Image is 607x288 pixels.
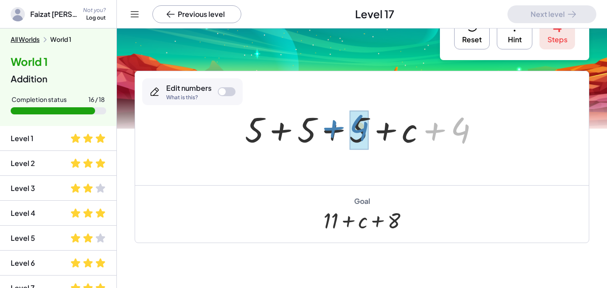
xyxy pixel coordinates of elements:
div: Level 1 [11,133,33,144]
div: Level 6 [11,258,35,268]
div: What is this? [166,95,212,100]
button: Previous level [152,5,241,23]
div: Addition [11,73,106,85]
div: Completion status [12,96,67,104]
span: Level 17 [355,7,394,22]
button: Reset [454,14,490,49]
div: Level 5 [11,233,35,243]
div: Edit numbers [166,83,212,93]
div: Level 4 [11,208,35,219]
div: 4 [553,19,562,33]
div: Steps [547,35,567,45]
button: Hint [497,14,532,49]
div: Log out [86,14,106,22]
div: Level 2 [11,158,35,169]
span: Faizat [PERSON_NAME] [30,9,78,20]
div: World 1 [50,36,71,44]
div: Goal [354,196,370,206]
div: Level 3 [11,183,35,194]
h4: World 1 [11,54,106,69]
div: 16 / 18 [88,96,105,104]
button: All Worlds [11,36,40,44]
div: Not you? [83,7,106,14]
button: Next level [507,5,596,23]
